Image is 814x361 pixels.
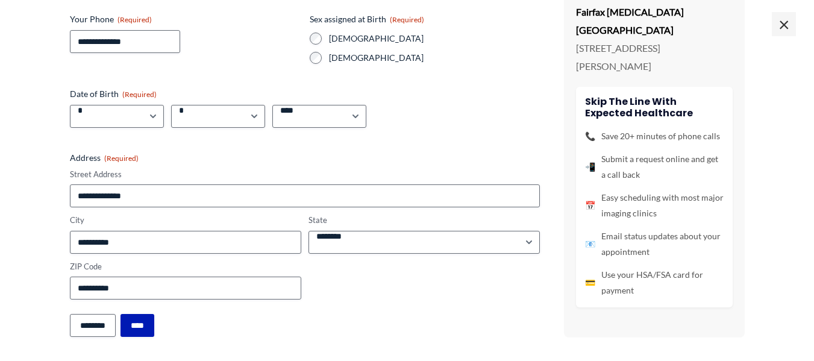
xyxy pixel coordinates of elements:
label: [DEMOGRAPHIC_DATA] [329,33,540,45]
legend: Address [70,152,139,164]
span: (Required) [122,90,157,99]
span: 📅 [585,197,595,213]
span: 💳 [585,274,595,290]
legend: Date of Birth [70,88,157,100]
label: State [308,215,540,226]
li: Email status updates about your appointment [585,228,724,259]
label: [DEMOGRAPHIC_DATA] [329,52,540,64]
span: (Required) [104,154,139,163]
li: Easy scheduling with most major imaging clinics [585,189,724,221]
li: Use your HSA/FSA card for payment [585,266,724,298]
legend: Sex assigned at Birth [310,13,424,25]
label: Street Address [70,169,540,180]
span: (Required) [117,15,152,24]
label: City [70,215,301,226]
span: 📧 [585,236,595,251]
label: ZIP Code [70,261,301,272]
p: Fairfax [MEDICAL_DATA] [GEOGRAPHIC_DATA] [576,3,733,39]
span: (Required) [390,15,424,24]
p: [STREET_ADDRESS][PERSON_NAME] [576,39,733,75]
span: 📞 [585,128,595,143]
span: 📲 [585,159,595,174]
span: × [772,12,796,36]
li: Submit a request online and get a call back [585,151,724,182]
h4: Skip the line with Expected Healthcare [585,96,724,119]
li: Save 20+ minutes of phone calls [585,128,724,143]
label: Your Phone [70,13,300,25]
